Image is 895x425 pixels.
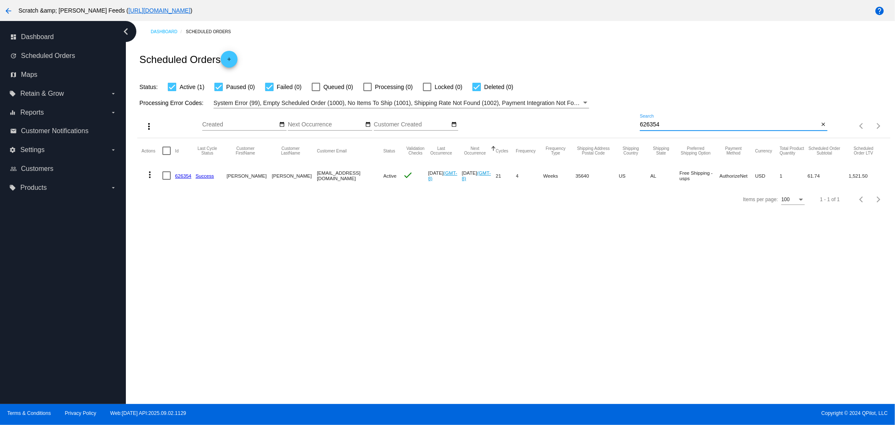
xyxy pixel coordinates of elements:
[272,146,309,155] button: Change sorting for CustomerLastName
[403,138,428,163] mat-header-cell: Validation Checks
[543,163,576,188] mat-cell: Weeks
[110,410,186,416] a: Web:[DATE] API:2025.09.02.1129
[202,121,278,128] input: Created
[451,121,457,128] mat-icon: date_range
[144,121,154,131] mat-icon: more_vert
[272,163,317,188] mat-cell: [PERSON_NAME]
[780,163,808,188] mat-cell: 1
[139,84,158,90] span: Status:
[65,410,97,416] a: Privacy Policy
[288,121,363,128] input: Next Occurrence
[224,56,234,66] mat-icon: add
[139,100,204,106] span: Processing Error Codes:
[110,109,117,116] i: arrow_drop_down
[435,82,462,92] span: Locked (0)
[21,127,89,135] span: Customer Notifications
[874,6,885,16] mat-icon: help
[317,163,383,188] mat-cell: [EMAIL_ADDRESS][DOMAIN_NAME]
[720,163,755,188] mat-cell: AuthorizeNet
[214,98,589,108] mat-select: Filter by Processing Error Codes
[496,148,509,153] button: Change sorting for Cycles
[384,173,397,178] span: Active
[9,147,16,153] i: settings
[576,146,611,155] button: Change sorting for ShippingPostcode
[10,30,117,44] a: dashboard Dashboard
[20,109,44,116] span: Reports
[20,146,44,154] span: Settings
[175,173,191,178] a: 626354
[619,146,643,155] button: Change sorting for ShippingCountry
[20,184,47,192] span: Products
[110,184,117,191] i: arrow_drop_down
[110,90,117,97] i: arrow_drop_down
[820,197,840,202] div: 1 - 1 of 1
[145,170,155,180] mat-icon: more_vert
[679,163,719,188] mat-cell: Free Shipping - usps
[10,71,17,78] i: map
[853,118,870,134] button: Previous page
[819,121,827,129] button: Clear
[870,191,887,208] button: Next page
[576,163,619,188] mat-cell: 35640
[317,148,347,153] button: Change sorting for CustomerEmail
[781,197,790,202] span: 100
[820,121,826,128] mat-icon: close
[384,148,395,153] button: Change sorting for Status
[496,163,516,188] mat-cell: 21
[849,163,886,188] mat-cell: 1,521.50
[650,163,679,188] mat-cell: AL
[543,146,568,155] button: Change sorting for FrequencyType
[484,82,513,92] span: Deleted (0)
[720,146,748,155] button: Change sorting for PaymentMethod.Type
[9,109,16,116] i: equalizer
[10,162,117,176] a: people_outline Customers
[870,118,887,134] button: Next page
[428,163,462,188] mat-cell: [DATE]
[10,165,17,172] i: people_outline
[516,163,543,188] mat-cell: 4
[619,163,650,188] mat-cell: US
[18,7,193,14] span: Scratch &amp; [PERSON_NAME] Feeds ( )
[455,410,888,416] span: Copyright © 2024 QPilot, LLC
[755,163,780,188] mat-cell: USD
[196,146,219,155] button: Change sorting for LastProcessingCycleId
[227,163,272,188] mat-cell: [PERSON_NAME]
[375,82,413,92] span: Processing (0)
[7,410,51,416] a: Terms & Conditions
[428,170,457,181] a: (GMT-8)
[21,52,75,60] span: Scheduled Orders
[10,124,117,138] a: email Customer Notifications
[10,52,17,59] i: update
[640,121,819,128] input: Search
[650,146,672,155] button: Change sorting for ShippingState
[10,34,17,40] i: dashboard
[128,7,190,14] a: [URL][DOMAIN_NAME]
[10,128,17,134] i: email
[119,25,133,38] i: chevron_left
[9,184,16,191] i: local_offer
[226,82,255,92] span: Paused (0)
[808,146,841,155] button: Change sorting for Subtotal
[21,71,37,79] span: Maps
[10,68,117,81] a: map Maps
[110,147,117,153] i: arrow_drop_down
[516,148,536,153] button: Change sorting for Frequency
[780,138,808,163] mat-header-cell: Total Product Quantity
[9,90,16,97] i: local_offer
[853,191,870,208] button: Previous page
[403,170,413,180] mat-icon: check
[21,33,54,41] span: Dashboard
[175,148,178,153] button: Change sorting for Id
[679,146,712,155] button: Change sorting for PreferredShippingOption
[186,25,238,38] a: Scheduled Orders
[428,146,454,155] button: Change sorting for LastOccurrenceUtc
[151,25,186,38] a: Dashboard
[139,51,237,68] h2: Scheduled Orders
[196,173,214,178] a: Success
[324,82,353,92] span: Queued (0)
[20,90,64,97] span: Retain & Grow
[180,82,204,92] span: Active (1)
[462,146,488,155] button: Change sorting for NextOccurrenceUtc
[849,146,879,155] button: Change sorting for LifetimeValue
[21,165,53,173] span: Customers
